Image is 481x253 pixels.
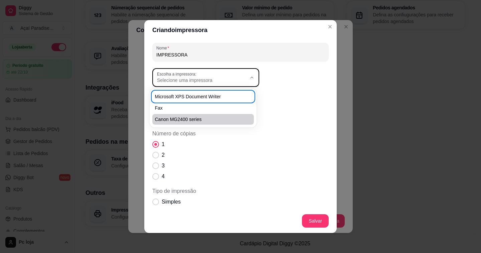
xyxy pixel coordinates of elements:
span: Selecione uma impressora [157,77,247,84]
header: Criando impressora [144,20,337,40]
span: Tipo de impressão [152,187,329,195]
span: Completa [162,209,184,217]
span: Microsoft XPS Document Writer [155,93,245,100]
span: 3 [162,162,165,170]
span: Simples [162,198,181,206]
label: Escolha a impressora: [157,71,199,77]
span: Número de cópias [152,130,329,138]
span: Fax [155,105,245,111]
div: Tipo de impressão [152,187,329,217]
span: 2 [162,151,165,159]
div: Número de cópias [152,130,329,180]
input: Nome [156,51,325,58]
span: Canon MG2400 series [155,116,245,123]
button: Close [325,21,335,32]
span: 1 [162,140,165,148]
button: Salvar [302,214,329,228]
span: 4 [162,172,165,180]
label: Nome [156,45,171,51]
